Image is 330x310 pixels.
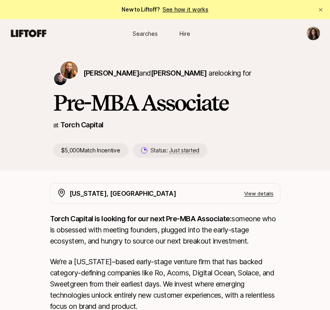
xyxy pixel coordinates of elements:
[133,29,158,38] span: Searches
[151,146,199,155] p: Status:
[307,27,320,40] img: Isabel Buenaga Levis
[162,6,208,13] a: See how it works
[53,120,59,130] p: at
[165,26,205,41] a: Hire
[139,69,206,77] span: and
[53,91,277,115] h1: Pre-MBA Associate
[60,121,104,129] a: Torch Capital
[122,5,208,14] span: New to Liftoff?
[244,189,274,197] p: View details
[50,214,232,223] strong: Torch Capital is looking for our next Pre-MBA Associate:
[125,26,165,41] a: Searches
[83,68,251,79] p: are looking for
[50,213,280,247] p: someone who is obsessed with meeting founders, plugged into the early-stage ecosystem, and hungry...
[53,143,128,158] p: $5,000 Match Incentive
[151,69,207,77] span: [PERSON_NAME]
[83,69,139,77] span: [PERSON_NAME]
[306,26,320,41] button: Isabel Buenaga Levis
[54,72,67,85] img: Christopher Harper
[179,29,190,38] span: Hire
[69,188,176,199] p: [US_STATE], [GEOGRAPHIC_DATA]
[60,61,78,79] img: Katie Reiner
[169,147,199,154] span: Just started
